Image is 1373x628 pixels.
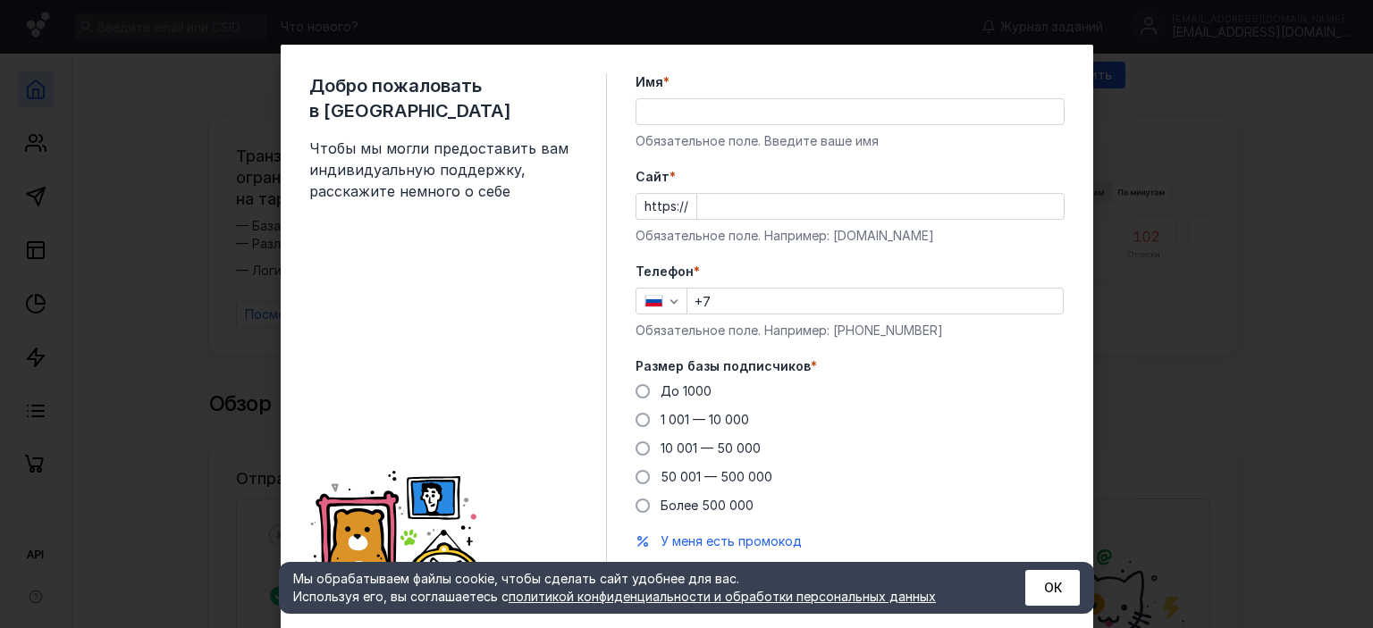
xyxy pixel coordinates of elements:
[661,469,772,484] span: 50 001 — 500 000
[636,73,663,91] span: Имя
[661,412,749,427] span: 1 001 — 10 000
[309,73,577,123] span: Добро пожаловать в [GEOGRAPHIC_DATA]
[636,227,1065,245] div: Обязательное поле. Например: [DOMAIN_NAME]
[636,263,694,281] span: Телефон
[636,132,1065,150] div: Обязательное поле. Введите ваше имя
[636,168,670,186] span: Cайт
[1025,570,1080,606] button: ОК
[661,533,802,548] span: У меня есть промокод
[661,440,761,456] span: 10 001 — 50 000
[309,138,577,202] span: Чтобы мы могли предоставить вам индивидуальную поддержку, расскажите немного о себе
[661,498,754,513] span: Более 500 000
[636,357,811,375] span: Размер базы подписчиков
[661,532,802,550] button: У меня есть промокод
[293,570,981,606] div: Мы обрабатываем файлы cookie, чтобы сделать сайт удобнее для вас. Используя его, вы соглашаетесь c
[509,589,936,604] a: политикой конфиденциальности и обработки персональных данных
[636,322,1065,339] div: Обязательное поле. Например: [PHONE_NUMBER]
[661,383,712,398] span: До 1000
